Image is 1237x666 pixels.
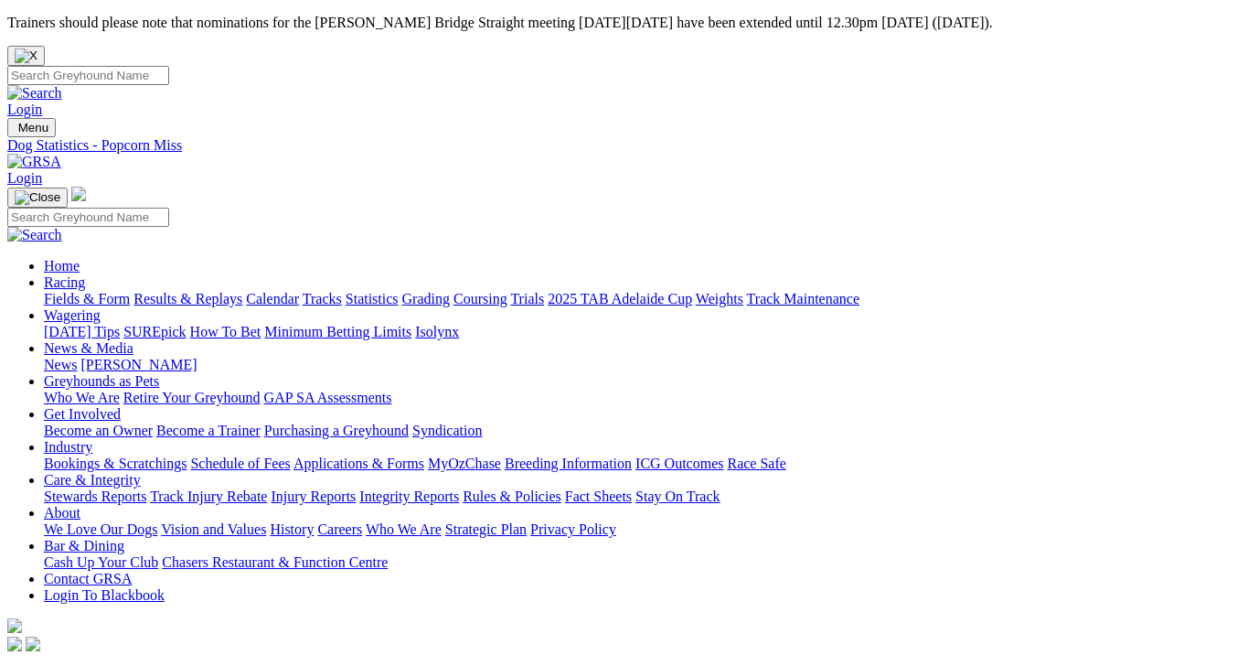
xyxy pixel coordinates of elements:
div: Greyhounds as Pets [44,390,1230,406]
a: ICG Outcomes [635,456,723,471]
a: Careers [317,521,362,537]
a: Track Injury Rebate [150,489,267,504]
a: Fields & Form [44,291,130,306]
a: Race Safe [727,456,785,471]
button: Toggle navigation [7,118,56,137]
a: Cash Up Your Club [44,554,158,570]
a: Rules & Policies [463,489,561,504]
div: Care & Integrity [44,489,1230,505]
div: News & Media [44,357,1230,373]
img: Search [7,85,62,102]
a: News [44,357,77,372]
a: Greyhounds as Pets [44,373,159,389]
a: Isolynx [415,324,459,339]
a: Stewards Reports [44,489,146,504]
a: Login [7,102,42,117]
a: Weights [696,291,743,306]
div: Get Involved [44,423,1230,439]
a: Bar & Dining [44,538,124,553]
button: Toggle navigation [7,188,68,208]
div: Bar & Dining [44,554,1230,571]
a: GAP SA Assessments [264,390,392,405]
img: twitter.svg [26,637,40,651]
a: [PERSON_NAME] [80,357,197,372]
img: X [15,48,37,63]
a: Who We Are [44,390,120,405]
a: Racing [44,274,85,290]
a: Get Involved [44,406,121,422]
input: Search [7,208,169,227]
button: Close [7,46,45,66]
input: Search [7,66,169,85]
img: logo-grsa-white.png [7,618,22,633]
img: Search [7,227,62,243]
a: News & Media [44,340,133,356]
a: Login To Blackbook [44,587,165,603]
a: We Love Our Dogs [44,521,157,537]
a: Bookings & Scratchings [44,456,187,471]
a: SUREpick [123,324,186,339]
a: Statistics [346,291,399,306]
a: Tracks [303,291,342,306]
a: Syndication [412,423,482,438]
a: 2025 TAB Adelaide Cup [548,291,692,306]
img: Close [15,190,60,205]
a: MyOzChase [428,456,501,471]
a: Login [7,170,42,186]
img: facebook.svg [7,637,22,651]
p: Trainers should please note that nominations for the [PERSON_NAME] Bridge Straight meeting [DATE]... [7,15,1230,31]
a: Injury Reports [271,489,356,504]
a: Become an Owner [44,423,153,438]
a: About [44,505,80,521]
a: Applications & Forms [293,456,424,471]
a: How To Bet [190,324,261,339]
a: Breeding Information [505,456,632,471]
a: Schedule of Fees [190,456,290,471]
a: Grading [402,291,450,306]
a: Calendar [246,291,299,306]
a: Track Maintenance [747,291,859,306]
a: Home [44,258,80,274]
img: GRSA [7,154,61,170]
a: Chasers Restaurant & Function Centre [162,554,388,570]
a: Results & Replays [133,291,242,306]
a: Trials [510,291,544,306]
a: Become a Trainer [156,423,261,438]
div: Industry [44,456,1230,472]
a: Industry [44,439,92,455]
a: Contact GRSA [44,571,132,586]
a: History [270,521,314,537]
a: Integrity Reports [359,489,459,504]
a: Vision and Values [161,521,266,537]
div: About [44,521,1230,538]
div: Racing [44,291,1230,307]
span: Menu [18,121,48,134]
a: Wagering [44,307,101,323]
a: Coursing [453,291,507,306]
a: Stay On Track [635,489,720,504]
a: Minimum Betting Limits [264,324,411,339]
a: Privacy Policy [530,521,616,537]
a: Strategic Plan [445,521,527,537]
a: Fact Sheets [565,489,632,504]
div: Wagering [44,324,1230,340]
a: Who We Are [366,521,442,537]
a: [DATE] Tips [44,324,120,339]
a: Purchasing a Greyhound [264,423,409,438]
a: Retire Your Greyhound [123,390,261,405]
a: Care & Integrity [44,472,141,488]
a: Dog Statistics - Popcorn Miss [7,137,1230,154]
img: logo-grsa-white.png [71,187,86,201]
